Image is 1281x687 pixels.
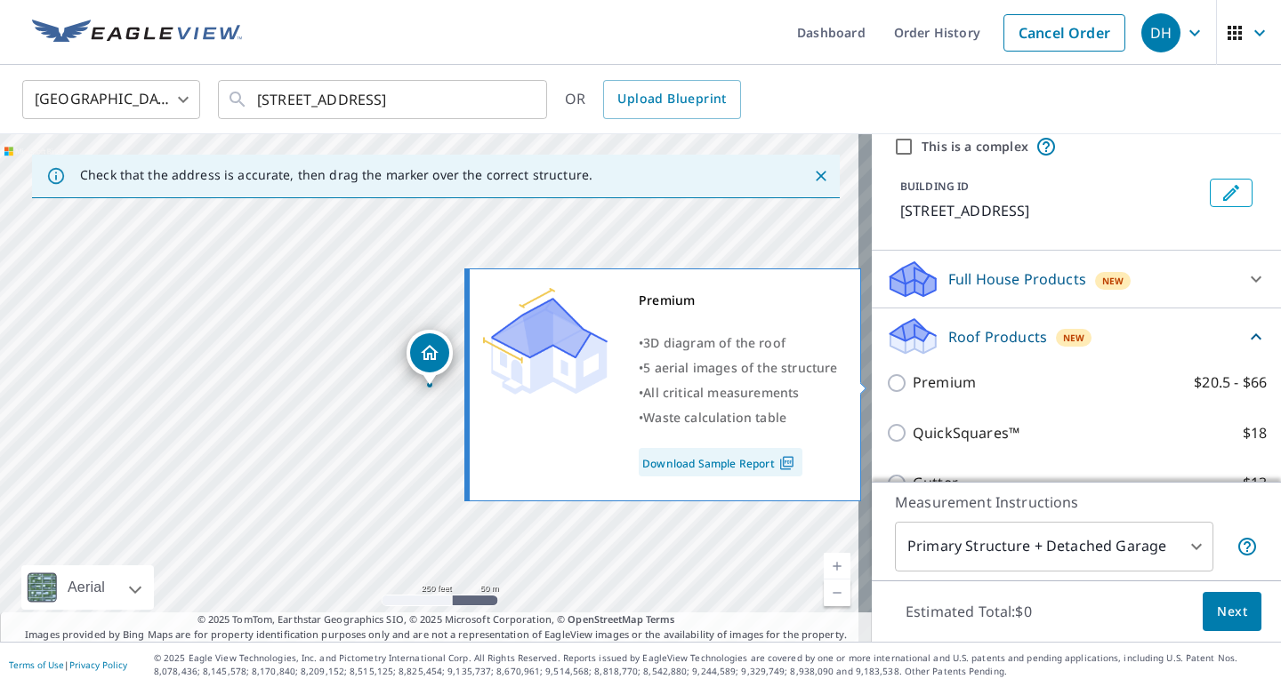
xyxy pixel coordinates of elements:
span: Your report will include the primary structure and a detached garage if one exists. [1237,536,1258,557]
div: Full House ProductsNew [886,258,1267,300]
p: BUILDING ID [900,179,969,194]
a: Download Sample Report [639,448,802,476]
span: © 2025 TomTom, Earthstar Geographics SIO, © 2025 Microsoft Corporation, © [197,612,675,627]
span: Upload Blueprint [617,88,726,110]
div: DH [1141,13,1180,52]
a: OpenStreetMap [568,612,642,626]
span: Next [1217,601,1247,623]
button: Next [1203,592,1261,632]
div: • [639,331,838,355]
div: Dropped pin, building 1, Residential property, 6 Meadowglen Pl Greer, SC 29651 [407,330,453,385]
div: OR [565,80,741,119]
span: 5 aerial images of the structure [643,359,837,376]
p: Premium [913,371,976,394]
p: Check that the address is accurate, then drag the marker over the correct structure. [80,167,592,183]
div: • [639,355,838,380]
a: Upload Blueprint [603,80,740,119]
p: $13 [1243,472,1267,494]
div: • [639,405,838,430]
a: Terms of Use [9,659,64,671]
div: Roof ProductsNew [886,316,1267,357]
p: QuickSquares™ [913,422,1019,444]
input: Search by address or latitude-longitude [257,75,511,124]
div: [GEOGRAPHIC_DATA] [22,75,200,124]
button: Edit building 1 [1210,179,1253,207]
span: All critical measurements [643,384,799,401]
p: © 2025 Eagle View Technologies, Inc. and Pictometry International Corp. All Rights Reserved. Repo... [154,651,1272,678]
p: Estimated Total: $0 [891,592,1046,631]
img: Premium [483,288,608,395]
p: Gutter [913,472,958,494]
a: Current Level 17, Zoom In [824,553,850,579]
div: • [639,380,838,405]
p: | [9,659,127,670]
div: Primary Structure + Detached Garage [895,522,1213,571]
p: $18 [1243,422,1267,444]
p: Full House Products [948,268,1086,290]
a: Current Level 17, Zoom Out [824,579,850,606]
a: Terms [646,612,675,626]
a: Privacy Policy [69,659,127,671]
span: New [1102,274,1124,288]
label: This is a complex [922,138,1028,156]
p: Measurement Instructions [895,491,1258,513]
div: Aerial [62,565,110,610]
button: Close [810,164,833,188]
img: EV Logo [32,20,242,46]
p: [STREET_ADDRESS] [900,200,1203,221]
img: Pdf Icon [775,455,799,471]
p: $20.5 - $66 [1194,371,1267,394]
span: 3D diagram of the roof [643,334,786,351]
p: Roof Products [948,326,1047,347]
div: Aerial [21,565,154,610]
span: Waste calculation table [643,409,786,426]
span: New [1063,331,1085,345]
div: Premium [639,288,838,313]
a: Cancel Order [1003,14,1125,52]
